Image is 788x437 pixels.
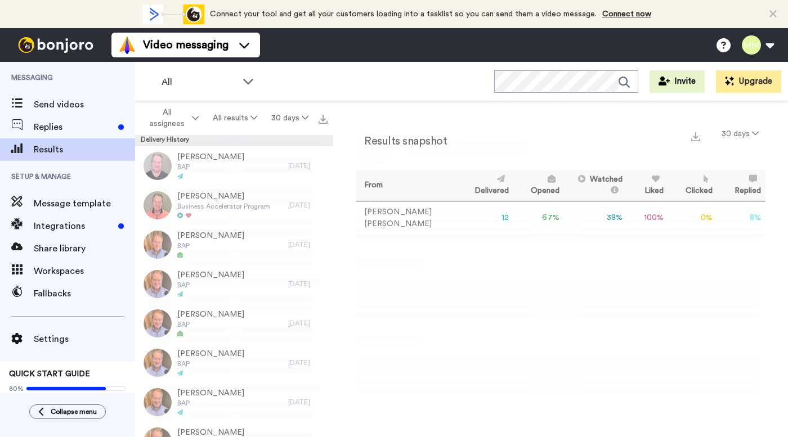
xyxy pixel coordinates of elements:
[177,151,244,163] span: [PERSON_NAME]
[177,163,244,172] span: BAP
[34,332,135,346] span: Settings
[135,304,333,343] a: [PERSON_NAME]BAP[DATE]
[356,135,447,147] h2: Results snapshot
[513,201,564,235] td: 67 %
[51,407,97,416] span: Collapse menu
[34,287,135,300] span: Fallbacks
[691,132,700,141] img: export.svg
[34,219,114,233] span: Integrations
[457,201,513,235] td: 12
[177,241,244,250] span: BAP
[457,170,513,201] th: Delivered
[144,191,172,219] img: 9e043665-3c67-4435-8631-b63694811130-thumb.jpg
[288,201,328,210] div: [DATE]
[177,281,244,290] span: BAP
[135,225,333,264] a: [PERSON_NAME]BAP[DATE]
[135,135,333,146] div: Delivery History
[34,242,135,255] span: Share library
[142,4,204,24] div: animation
[162,75,237,89] span: All
[177,191,270,202] span: [PERSON_NAME]
[29,404,106,419] button: Collapse menu
[34,98,135,111] span: Send videos
[319,115,328,124] img: export.svg
[137,102,206,134] button: All assignees
[135,264,333,304] a: [PERSON_NAME]BAP[DATE]
[135,382,333,422] a: [PERSON_NAME]BAP[DATE]
[288,319,328,328] div: [DATE]
[144,309,172,337] img: bb0f3d4e-8ffa-45df-bc7d-8f04b68115da-thumb.jpg
[717,170,765,201] th: Replied
[177,348,244,359] span: [PERSON_NAME]
[34,264,135,278] span: Workspaces
[34,143,135,156] span: Results
[144,231,172,259] img: 893ae91c-3848-48b6-8279-fd8ea590b3cd-thumb.jpg
[564,170,628,201] th: Watched
[668,170,717,201] th: Clicked
[177,320,244,329] span: BAP
[177,388,244,399] span: [PERSON_NAME]
[602,10,651,18] a: Connect now
[177,359,244,368] span: BAP
[264,108,315,128] button: 30 days
[288,161,328,170] div: [DATE]
[144,349,172,377] img: 436ce7f5-54fd-459a-9809-878da3eca7d8-thumb.jpg
[14,37,98,53] img: bj-logo-header-white.svg
[144,388,172,416] img: 2ac30b1f-5b1b-4065-b1a7-441bf86bb740-thumb.jpg
[135,343,333,382] a: [PERSON_NAME]BAP[DATE]
[288,398,328,407] div: [DATE]
[716,70,781,93] button: Upgrade
[356,170,457,201] th: From
[34,197,135,210] span: Message template
[627,201,668,235] td: 100 %
[513,170,564,201] th: Opened
[627,170,668,201] th: Liked
[9,370,90,378] span: QUICK START GUIDE
[177,269,244,281] span: [PERSON_NAME]
[715,124,765,144] button: 30 days
[564,201,628,235] td: 38 %
[288,240,328,249] div: [DATE]
[206,108,265,128] button: All results
[177,202,270,211] span: Business Accelerator Program
[177,309,244,320] span: [PERSON_NAME]
[288,358,328,367] div: [DATE]
[135,186,333,225] a: [PERSON_NAME]Business Accelerator Program[DATE]
[356,201,457,235] td: [PERSON_NAME] [PERSON_NAME]
[650,70,705,93] button: Invite
[9,384,24,393] span: 80%
[688,128,704,144] button: Export a summary of each team member’s results that match this filter now.
[118,36,136,54] img: vm-color.svg
[288,280,328,289] div: [DATE]
[177,399,244,408] span: BAP
[177,230,244,241] span: [PERSON_NAME]
[135,146,333,186] a: [PERSON_NAME]BAP[DATE]
[144,270,172,298] img: 774417e3-27aa-4421-8160-8d542b8b9639-thumb.jpg
[210,10,597,18] span: Connect your tool and get all your customers loading into a tasklist so you can send them a video...
[144,152,172,180] img: f9a1e324-c8c7-4048-83d6-9f91b00c71e4-thumb.jpg
[315,110,331,127] button: Export all results that match these filters now.
[668,201,717,235] td: 0 %
[34,120,114,134] span: Replies
[717,201,765,235] td: 8 %
[144,107,190,129] span: All assignees
[143,37,229,53] span: Video messaging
